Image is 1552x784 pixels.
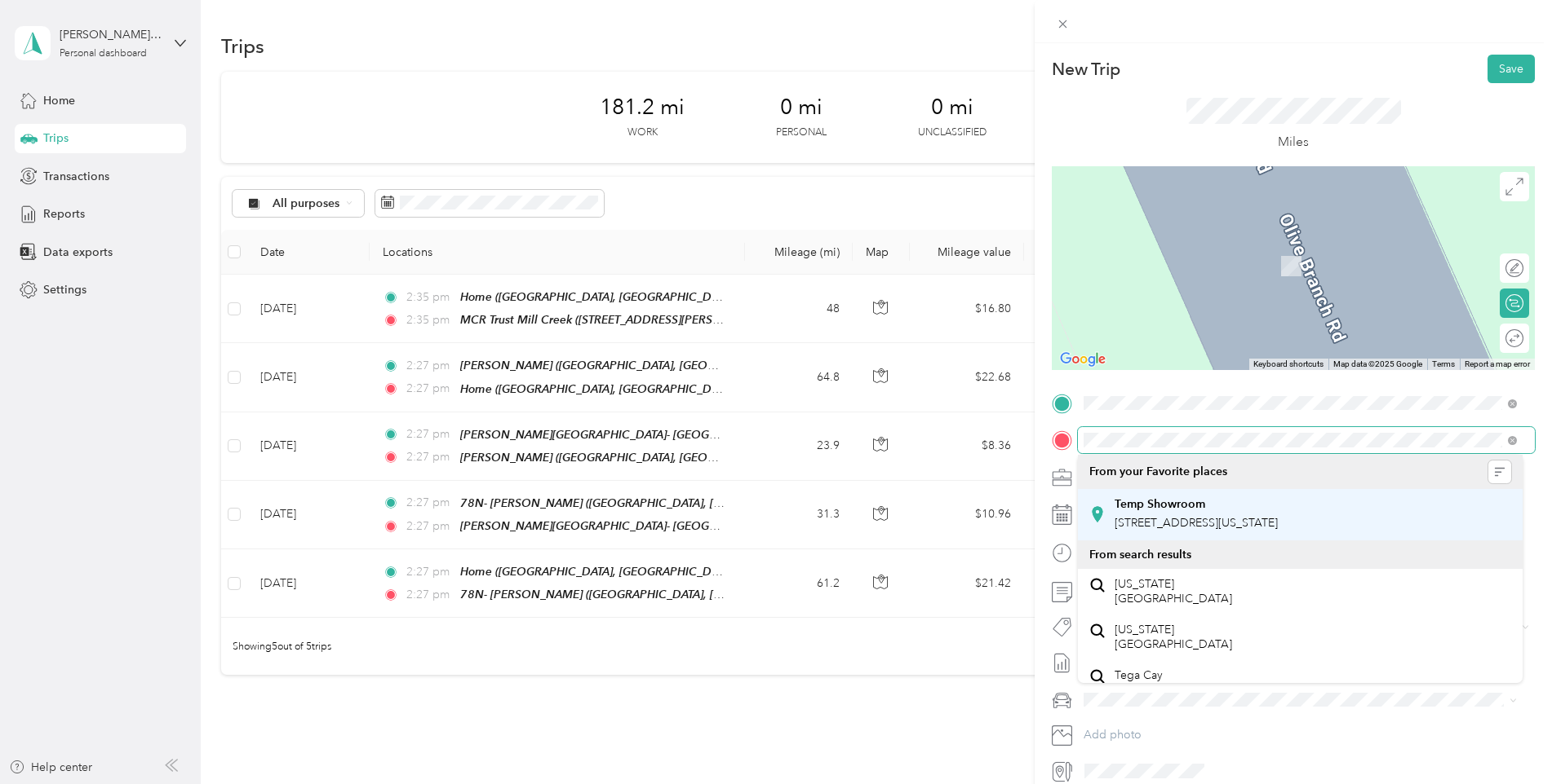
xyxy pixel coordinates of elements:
p: Miles [1278,132,1309,152]
img: Google [1056,349,1110,370]
a: Terms (opens in new tab) [1432,359,1455,368]
strong: Temp Showroom [1115,497,1205,512]
p: New Trip [1052,58,1120,81]
span: From your Favorite places [1089,465,1227,479]
button: Keyboard shortcuts [1253,359,1324,370]
a: Report a map error [1465,359,1530,368]
button: Save [1488,55,1535,83]
span: [US_STATE] [GEOGRAPHIC_DATA] [1115,577,1232,606]
span: [STREET_ADDRESS][US_STATE] [1115,516,1278,530]
span: [US_STATE] [GEOGRAPHIC_DATA] [1115,623,1232,651]
span: Map data ©2025 Google [1333,359,1422,368]
button: Add photo [1078,724,1535,747]
iframe: Everlance-gr Chat Button Frame [1461,693,1552,784]
span: Tega Cay [US_STATE], [GEOGRAPHIC_DATA] [1115,668,1298,697]
span: From search results [1089,548,1191,562]
a: Open this area in Google Maps (opens a new window) [1056,349,1110,370]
